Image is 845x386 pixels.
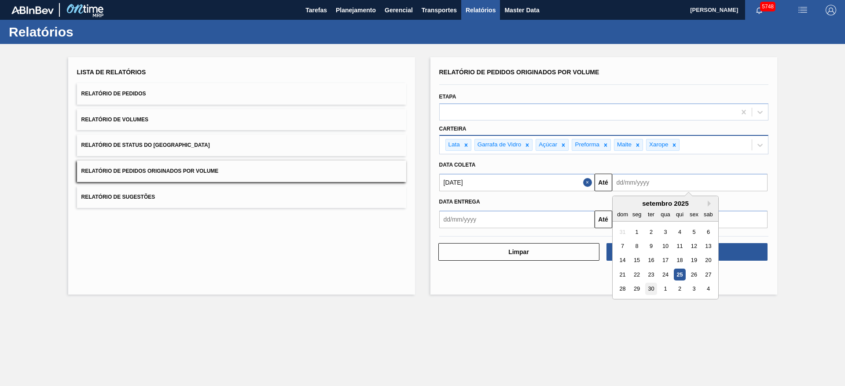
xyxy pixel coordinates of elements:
[631,226,643,238] div: Choose segunda-feira, 1 de setembro de 2025
[504,5,539,15] span: Master Data
[645,283,657,295] div: Choose terça-feira, 30 de setembro de 2025
[11,6,54,14] img: TNhmsLtSVTkK8tSr43FrP2fwEKptu5GPRR3wAAAABJRU5ErkJggg==
[631,269,643,280] div: Choose segunda-feira, 22 de setembro de 2025
[77,109,406,131] button: Relatório de Volumes
[617,269,628,280] div: Choose domingo, 21 de setembro de 2025
[77,186,406,208] button: Relatório de Sugestões
[688,240,700,252] div: Choose sexta-feira, 12 de setembro de 2025
[439,211,595,228] input: dd/mm/yyyy
[647,139,670,150] div: Xarope
[673,269,685,280] div: Choose quinta-feira, 25 de setembro de 2025
[615,225,715,296] div: month 2025-09
[673,208,685,220] div: qui
[659,240,671,252] div: Choose quarta-feira, 10 de setembro de 2025
[688,255,700,266] div: Choose sexta-feira, 19 de setembro de 2025
[617,208,628,220] div: dom
[81,194,155,200] span: Relatório de Sugestões
[475,139,523,150] div: Garrafa de Vidro
[385,5,413,15] span: Gerencial
[422,5,457,15] span: Transportes
[702,269,714,280] div: Choose sábado, 27 de setembro de 2025
[617,255,628,266] div: Choose domingo, 14 de setembro de 2025
[631,240,643,252] div: Choose segunda-feira, 8 de setembro de 2025
[595,174,612,191] button: Até
[673,240,685,252] div: Choose quinta-feira, 11 de setembro de 2025
[446,139,461,150] div: Lata
[595,211,612,228] button: Até
[336,5,376,15] span: Planejamento
[673,226,685,238] div: Choose quinta-feira, 4 de setembro de 2025
[438,243,599,261] button: Limpar
[760,2,775,11] span: 5748
[702,226,714,238] div: Choose sábado, 6 de setembro de 2025
[688,269,700,280] div: Choose sexta-feira, 26 de setembro de 2025
[631,208,643,220] div: seg
[688,226,700,238] div: Choose sexta-feira, 5 de setembro de 2025
[645,255,657,266] div: Choose terça-feira, 16 de setembro de 2025
[572,139,601,150] div: Preforma
[673,255,685,266] div: Choose quinta-feira, 18 de setembro de 2025
[659,255,671,266] div: Choose quarta-feira, 17 de setembro de 2025
[797,5,808,15] img: userActions
[702,240,714,252] div: Choose sábado, 13 de setembro de 2025
[77,160,406,182] button: Relatório de Pedidos Originados por Volume
[77,69,146,76] span: Lista de Relatórios
[81,117,148,123] span: Relatório de Volumes
[536,139,558,150] div: Açúcar
[645,269,657,280] div: Choose terça-feira, 23 de setembro de 2025
[745,4,773,16] button: Notificações
[305,5,327,15] span: Tarefas
[659,283,671,295] div: Choose quarta-feira, 1 de outubro de 2025
[439,69,599,76] span: Relatório de Pedidos Originados por Volume
[673,283,685,295] div: Choose quinta-feira, 2 de outubro de 2025
[439,162,476,168] span: Data coleta
[583,174,595,191] button: Close
[659,226,671,238] div: Choose quarta-feira, 3 de setembro de 2025
[617,240,628,252] div: Choose domingo, 7 de setembro de 2025
[826,5,836,15] img: Logout
[617,283,628,295] div: Choose domingo, 28 de setembro de 2025
[439,126,467,132] label: Carteira
[439,174,595,191] input: dd/mm/yyyy
[702,283,714,295] div: Choose sábado, 4 de outubro de 2025
[81,168,219,174] span: Relatório de Pedidos Originados por Volume
[77,83,406,105] button: Relatório de Pedidos
[439,94,456,100] label: Etapa
[614,139,633,150] div: Malte
[708,200,714,207] button: Next Month
[688,283,700,295] div: Choose sexta-feira, 3 de outubro de 2025
[659,208,671,220] div: qua
[9,27,165,37] h1: Relatórios
[617,226,628,238] div: Not available domingo, 31 de agosto de 2025
[466,5,496,15] span: Relatórios
[613,200,718,207] div: setembro 2025
[702,208,714,220] div: sab
[612,174,768,191] input: dd/mm/yyyy
[659,269,671,280] div: Choose quarta-feira, 24 de setembro de 2025
[439,199,480,205] span: Data entrega
[702,255,714,266] div: Choose sábado, 20 de setembro de 2025
[688,208,700,220] div: sex
[645,226,657,238] div: Choose terça-feira, 2 de setembro de 2025
[645,240,657,252] div: Choose terça-feira, 9 de setembro de 2025
[606,243,768,261] button: Download
[81,91,146,97] span: Relatório de Pedidos
[81,142,210,148] span: Relatório de Status do [GEOGRAPHIC_DATA]
[631,283,643,295] div: Choose segunda-feira, 29 de setembro de 2025
[645,208,657,220] div: ter
[77,135,406,156] button: Relatório de Status do [GEOGRAPHIC_DATA]
[631,255,643,266] div: Choose segunda-feira, 15 de setembro de 2025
